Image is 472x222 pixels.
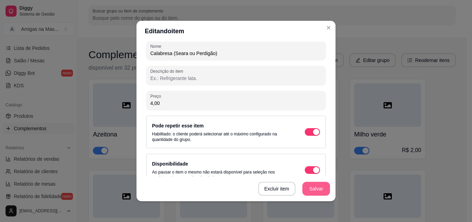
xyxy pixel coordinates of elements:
input: Descrição do item [150,75,322,82]
label: Disponibilidade [152,161,188,167]
input: Preço [150,100,322,107]
button: Close [323,22,334,33]
p: Habilitado: o cliente poderá selecionar até o máximo configurado na quantidade do grupo. [152,131,291,142]
p: Ao pausar o item o mesmo não estará disponível para seleção nos produtos e/ou categorias vinculadas [152,169,291,180]
button: Salvar [302,182,330,196]
label: Preço [150,93,163,99]
label: Pode repetir esse item [152,123,204,128]
label: Descrição do item [150,68,186,74]
header: Editando item [136,21,336,42]
input: Nome [150,50,322,57]
label: Nome [150,43,164,49]
button: Excluir item [258,182,295,196]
